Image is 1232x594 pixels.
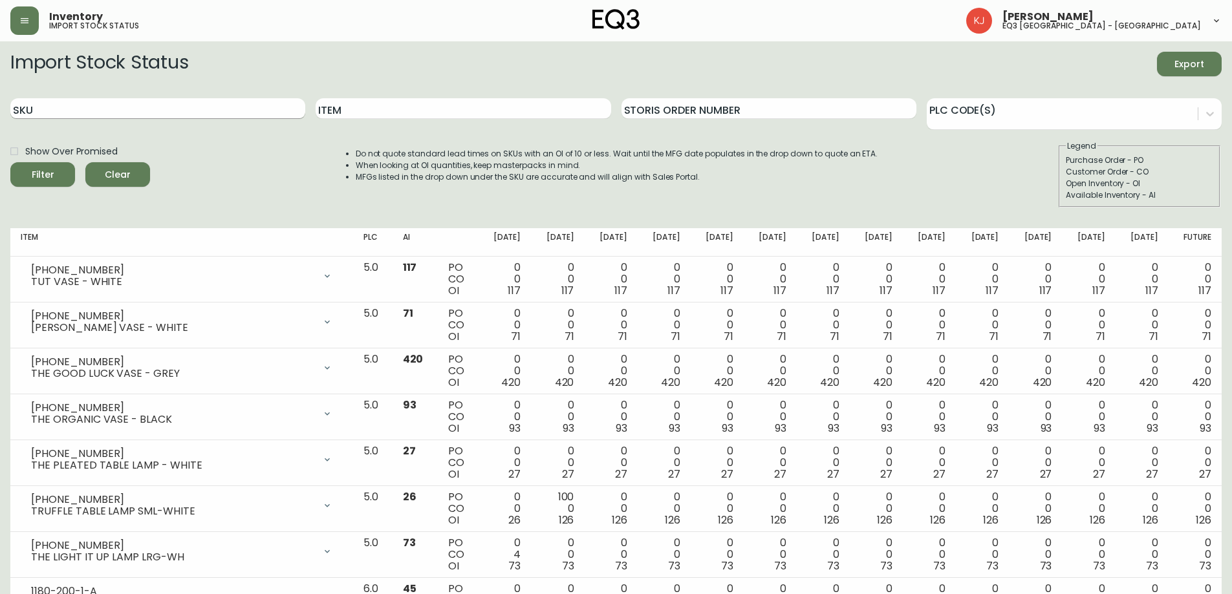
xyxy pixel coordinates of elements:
[721,558,733,573] span: 73
[883,329,892,344] span: 71
[21,491,343,520] div: [PHONE_NUMBER]TRUFFLE TABLE LAMP SML-WHITE
[701,537,733,572] div: 0 0
[96,167,140,183] span: Clear
[448,308,468,343] div: PO CO
[616,421,627,436] span: 93
[562,467,574,482] span: 27
[860,445,892,480] div: 0 0
[31,540,314,551] div: [PHONE_NUMBER]
[1019,354,1052,388] div: 0 0
[903,228,956,257] th: [DATE]
[403,260,417,275] span: 117
[508,513,521,527] span: 26
[403,535,416,550] span: 73
[701,491,733,526] div: 0 0
[648,399,680,434] div: 0 0
[983,513,999,527] span: 126
[807,399,839,434] div: 0 0
[1093,558,1105,573] span: 73
[774,467,786,482] span: 27
[807,308,839,343] div: 0 0
[1126,354,1158,388] div: 0 0
[10,228,353,257] th: Item
[827,283,839,298] span: 117
[356,171,878,183] li: MFGs listed in the drop down under the SKU are accurate and will align with Sales Portal.
[1009,228,1062,257] th: [DATE]
[21,445,343,474] div: [PHONE_NUMBER]THE PLEATED TABLE LAMP - WHITE
[356,148,878,160] li: Do not quote standard lead times on SKUs with an OI of 10 or less. Wait until the MFG date popula...
[807,537,839,572] div: 0 0
[966,8,992,34] img: 24a625d34e264d2520941288c4a55f8e
[488,308,521,343] div: 0 0
[1094,421,1105,436] span: 93
[777,329,786,344] span: 71
[21,262,343,290] div: [PHONE_NUMBER]TUT VASE - WHITE
[744,228,797,257] th: [DATE]
[648,262,680,297] div: 0 0
[873,375,892,390] span: 420
[830,329,839,344] span: 71
[648,537,680,572] div: 0 0
[561,283,574,298] span: 117
[1033,375,1052,390] span: 420
[594,537,627,572] div: 0 0
[668,467,680,482] span: 27
[797,228,850,257] th: [DATE]
[850,228,903,257] th: [DATE]
[1179,537,1211,572] div: 0 0
[618,329,627,344] span: 71
[1126,399,1158,434] div: 0 0
[353,302,392,348] td: 5.0
[1179,491,1211,526] div: 0 0
[754,354,786,388] div: 0 0
[880,467,892,482] span: 27
[701,445,733,480] div: 0 0
[648,308,680,343] div: 0 0
[594,354,627,388] div: 0 0
[563,421,574,436] span: 93
[32,167,54,183] div: Filter
[403,443,416,458] span: 27
[555,375,574,390] span: 420
[1019,399,1052,434] div: 0 0
[541,354,574,388] div: 0 0
[701,354,733,388] div: 0 0
[979,375,999,390] span: 420
[1090,513,1105,527] span: 126
[724,329,733,344] span: 71
[1072,262,1105,297] div: 0 0
[31,551,314,563] div: THE LIGHT IT UP LAMP LRG-WH
[966,445,999,480] div: 0 0
[754,399,786,434] div: 0 0
[448,513,459,527] span: OI
[488,262,521,297] div: 0 0
[820,375,839,390] span: 420
[21,354,343,382] div: [PHONE_NUMBER]THE GOOD LUCK VASE - GREY
[669,421,680,436] span: 93
[767,375,786,390] span: 420
[21,308,343,336] div: [PHONE_NUMBER][PERSON_NAME] VASE - WHITE
[541,445,574,480] div: 0 0
[1126,537,1158,572] div: 0 0
[1019,262,1052,297] div: 0 0
[31,414,314,425] div: THE ORGANIC VASE - BLACK
[1116,228,1169,257] th: [DATE]
[807,262,839,297] div: 0 0
[860,399,892,434] div: 0 0
[1037,513,1052,527] span: 126
[1072,537,1105,572] div: 0 0
[1169,228,1222,257] th: Future
[448,445,468,480] div: PO CO
[594,308,627,343] div: 0 0
[913,491,946,526] div: 0 0
[1019,537,1052,572] div: 0 0
[667,283,680,298] span: 117
[807,491,839,526] div: 0 0
[860,354,892,388] div: 0 0
[403,489,416,504] span: 26
[448,283,459,298] span: OI
[1066,189,1213,201] div: Available Inventory - AI
[31,264,314,276] div: [PHONE_NUMBER]
[966,537,999,572] div: 0 0
[1072,491,1105,526] div: 0 0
